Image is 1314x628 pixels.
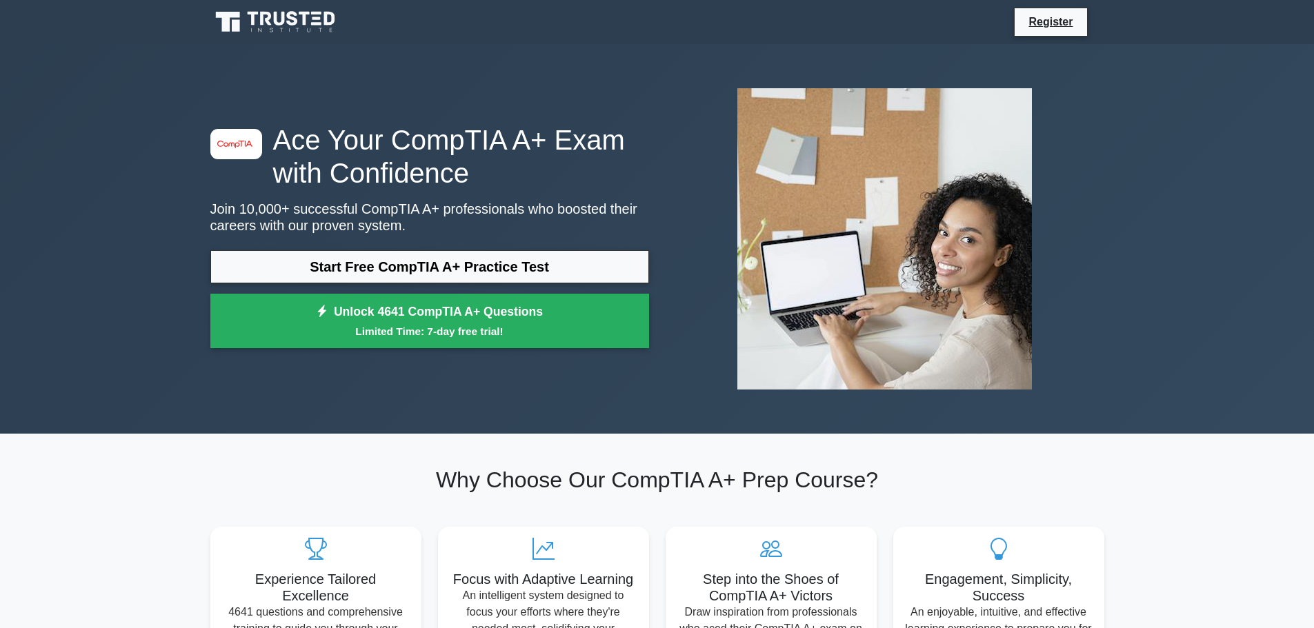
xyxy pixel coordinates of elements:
[210,201,649,234] p: Join 10,000+ successful CompTIA A+ professionals who boosted their careers with our proven system.
[1020,13,1081,30] a: Register
[210,294,649,349] a: Unlock 4641 CompTIA A+ QuestionsLimited Time: 7-day free trial!
[210,467,1104,493] h2: Why Choose Our CompTIA A+ Prep Course?
[228,323,632,339] small: Limited Time: 7-day free trial!
[210,250,649,283] a: Start Free CompTIA A+ Practice Test
[904,571,1093,604] h5: Engagement, Simplicity, Success
[210,123,649,190] h1: Ace Your CompTIA A+ Exam with Confidence
[221,571,410,604] h5: Experience Tailored Excellence
[449,571,638,587] h5: Focus with Adaptive Learning
[677,571,866,604] h5: Step into the Shoes of CompTIA A+ Victors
